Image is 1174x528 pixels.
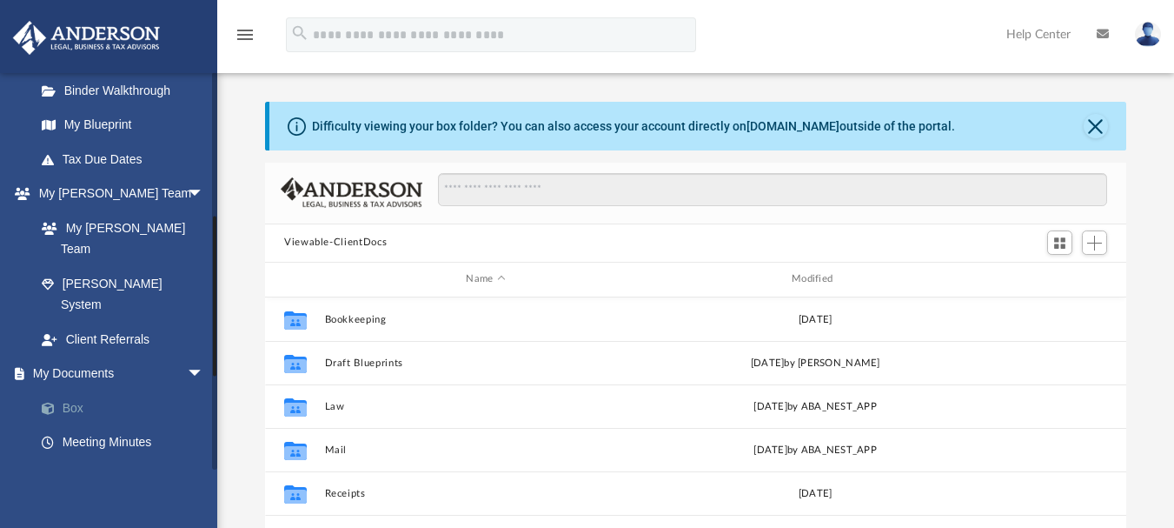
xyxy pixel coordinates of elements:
[24,211,213,266] a: My [PERSON_NAME] Team
[8,21,165,55] img: Anderson Advisors Platinum Portal
[24,322,222,357] a: Client Referrals
[290,23,309,43] i: search
[654,398,977,414] div: by ABA_NEST_APP
[187,177,222,212] span: arrow_drop_down
[235,33,255,45] a: menu
[1135,22,1161,47] img: User Pic
[12,177,222,211] a: My [PERSON_NAME] Teamarrow_drop_down
[24,391,230,425] a: Box
[273,271,316,287] div: id
[12,357,230,391] a: My Documentsarrow_drop_down
[1084,114,1108,138] button: Close
[187,357,222,392] span: arrow_drop_down
[1047,231,1073,255] button: Switch to Grid View
[24,266,222,322] a: [PERSON_NAME] System
[654,311,977,327] div: [DATE]
[984,271,1105,287] div: id
[438,173,1107,206] input: Search files and folders
[325,444,647,455] button: Mail
[325,357,647,368] button: Draft Blueprints
[1082,231,1108,255] button: Add
[746,119,839,133] a: [DOMAIN_NAME]
[325,487,647,498] button: Receipts
[325,400,647,411] button: Law
[235,24,255,45] i: menu
[654,355,977,371] div: [DATE] by [PERSON_NAME]
[24,425,230,460] a: Meeting Minutes
[24,73,230,108] a: Binder Walkthrough
[324,271,647,287] div: Name
[325,313,647,324] button: Bookkeeping
[24,459,222,494] a: Forms Library
[654,485,977,501] div: [DATE]
[284,235,387,251] button: Viewable-ClientDocs
[653,271,976,287] div: Modified
[312,117,955,136] div: Difficulty viewing your box folder? You can also access your account directly on outside of the p...
[24,142,230,177] a: Tax Due Dates
[654,442,977,458] div: [DATE] by ABA_NEST_APP
[24,108,222,143] a: My Blueprint
[753,401,787,411] span: [DATE]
